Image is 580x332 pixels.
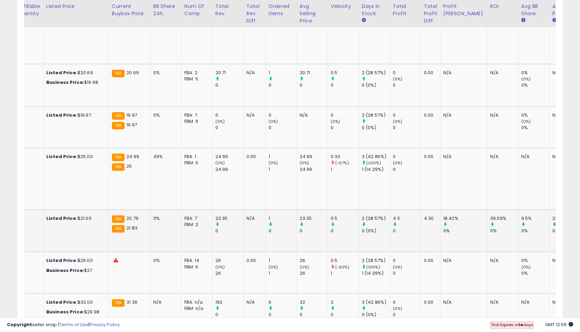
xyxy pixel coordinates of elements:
[300,215,328,222] div: 23.35
[362,82,390,88] div: 0 (0%)
[126,153,139,160] span: 24.99
[215,166,243,173] div: 24.99
[424,257,435,264] div: 0.00
[331,119,340,124] small: (0%)
[521,17,525,23] small: Avg BB Share.
[393,166,421,173] div: 0
[269,257,297,264] div: 1
[552,257,575,264] div: N/A
[46,112,104,118] div: $19.97
[521,270,549,276] div: 0%
[393,70,421,76] div: 0
[518,322,523,328] b: 14
[112,112,125,120] small: FBA
[215,160,225,166] small: (0%)
[331,82,359,88] div: 0
[46,257,78,264] b: Listed Price:
[393,154,421,160] div: 0
[269,166,297,173] div: 1
[331,3,356,10] div: Velocity
[393,125,421,131] div: 0
[153,257,176,264] div: 0%
[490,3,515,10] div: ROI
[153,3,178,17] div: BB Share 24h.
[46,69,78,76] b: Listed Price:
[300,70,328,76] div: 20.71
[331,70,359,76] div: 0.5
[331,299,359,305] div: 2
[7,322,120,328] div: seller snap | |
[521,3,547,17] div: Avg BB Share
[215,228,243,234] div: 0
[521,299,544,305] div: N/A
[215,3,241,17] div: Total Rev.
[521,119,531,124] small: (0%)
[46,309,104,315] div: $29.98
[443,215,487,222] div: 18.42%
[331,270,359,276] div: 1
[521,70,549,76] div: 0%
[521,112,549,118] div: 0%
[7,321,32,328] strong: Copyright
[521,125,549,131] div: 0%
[112,122,125,129] small: FBA
[545,321,573,328] span: 2025-09-14 12:59 GMT
[215,70,243,76] div: 20.71
[184,160,207,166] div: FBM: 0
[46,153,78,160] b: Listed Price:
[393,299,421,305] div: 0
[443,228,487,234] div: 0%
[184,264,207,270] div: FBM: 5
[424,154,435,160] div: 0.00
[112,299,125,307] small: FBA
[46,309,84,315] b: Business Price:
[335,160,349,166] small: (-67%)
[184,222,207,228] div: FBM: 2
[443,299,482,305] div: N/A
[269,112,297,118] div: 0
[490,215,518,222] div: 39.09%
[153,112,176,118] div: 0%
[552,112,575,118] div: N/A
[215,264,225,270] small: (0%)
[112,163,125,171] small: FBA
[521,154,544,160] div: N/A
[269,82,297,88] div: 0
[46,154,104,160] div: $25.00
[112,215,125,223] small: FBA
[552,3,578,17] div: Avg Win Price
[490,257,513,264] div: N/A
[184,215,207,222] div: FBA: 7
[300,82,328,88] div: 0
[126,225,137,231] span: 21.83
[246,70,260,76] div: N/A
[46,79,84,86] b: Business Price:
[215,119,225,124] small: (0%)
[269,125,297,131] div: 0
[393,76,403,82] small: (0%)
[184,118,207,125] div: FBM: 9
[362,228,390,234] div: 0 (0%)
[424,70,435,76] div: 0.00
[184,299,207,305] div: FBA: n/a
[17,112,38,118] div: 2
[362,70,390,76] div: 2 (28.57%)
[521,215,549,222] div: 9.5%
[269,154,297,160] div: 1
[215,82,243,88] div: 0
[393,270,421,276] div: 0
[269,119,278,124] small: (0%)
[215,154,243,160] div: 24.99
[331,166,359,173] div: 1
[331,257,359,264] div: 0.5
[521,228,549,234] div: 0%
[331,125,359,131] div: 0
[552,154,575,160] div: N/A
[46,267,104,274] div: $27
[59,321,88,328] a: Terms of Use
[269,270,297,276] div: 1
[393,160,403,166] small: (0%)
[300,228,328,234] div: 0
[269,215,297,222] div: 1
[362,17,366,23] small: Days In Stock.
